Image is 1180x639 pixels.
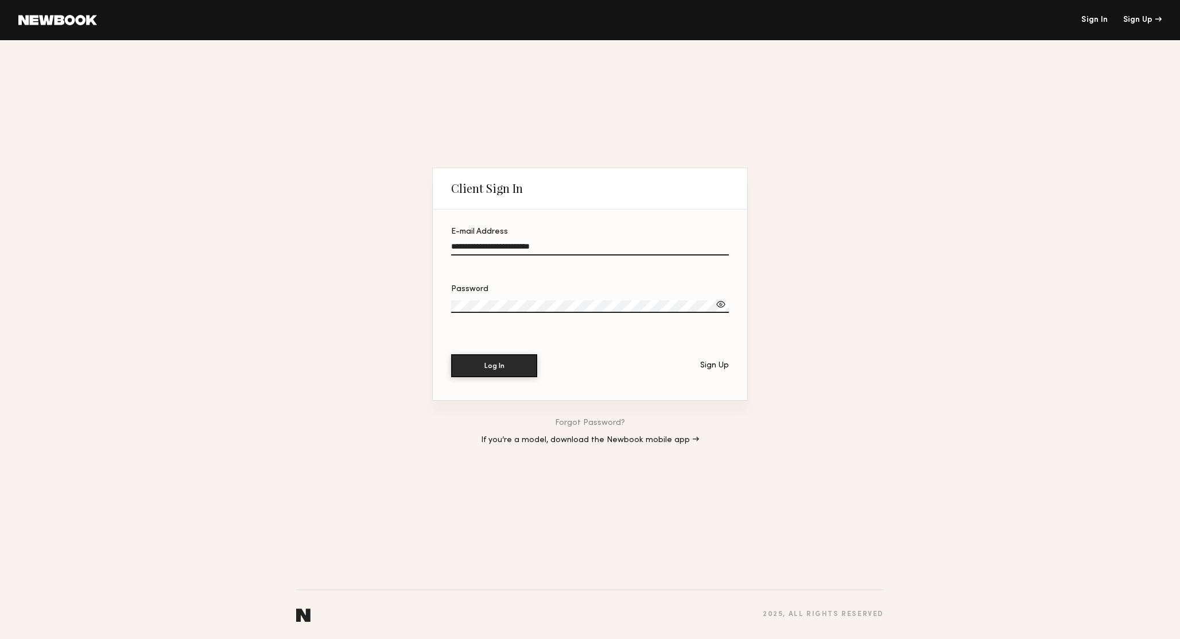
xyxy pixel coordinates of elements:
[1123,16,1162,24] div: Sign Up
[451,181,523,195] div: Client Sign In
[451,354,537,377] button: Log In
[481,436,699,444] a: If you’re a model, download the Newbook mobile app →
[451,300,729,313] input: Password
[555,419,625,427] a: Forgot Password?
[451,242,729,255] input: E-mail Address
[1081,16,1108,24] a: Sign In
[763,611,884,618] div: 2025 , all rights reserved
[451,228,729,236] div: E-mail Address
[451,285,729,293] div: Password
[700,362,729,370] div: Sign Up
